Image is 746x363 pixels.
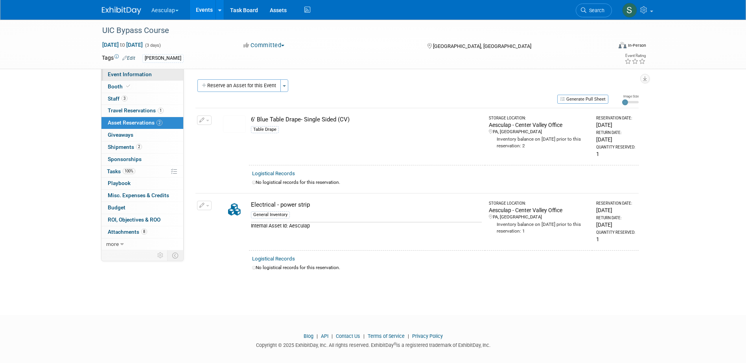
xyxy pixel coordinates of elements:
[489,206,589,214] div: Aesculap - Center Valley Office
[101,190,183,202] a: Misc. Expenses & Credits
[489,129,589,135] div: PA, [GEOGRAPHIC_DATA]
[624,54,646,58] div: Event Rating
[101,154,183,165] a: Sponsorships
[596,201,635,206] div: Reservation Date:
[126,84,130,88] i: Booth reservation complete
[108,83,132,90] span: Booth
[336,333,360,339] a: Contact Us
[101,117,183,129] a: Asset Reservations2
[619,42,626,48] img: Format-Inperson.png
[141,229,147,235] span: 8
[101,238,183,250] a: more
[197,79,281,92] button: Reserve an Asset for this Event
[596,130,635,136] div: Return Date:
[596,121,635,129] div: [DATE]
[596,221,635,229] div: [DATE]
[412,333,443,339] a: Privacy Policy
[489,220,589,235] div: Inventory balance on [DATE] prior to this reservation: 1
[101,141,183,153] a: Shipments2
[142,54,184,62] div: [PERSON_NAME]
[596,150,635,158] div: 1
[101,93,183,105] a: Staff3
[241,41,287,49] button: Committed
[102,54,135,63] td: Tags
[489,115,589,121] div: Storage Location:
[489,201,589,206] div: Storage Location:
[108,156,142,162] span: Sponsorships
[158,108,164,114] span: 1
[252,179,635,186] div: No logistical records for this reservation.
[251,201,482,209] div: Electrical - power strip
[107,168,135,174] span: Tasks
[368,333,405,339] a: Terms of Service
[252,170,295,176] a: Logistical Records
[596,230,635,235] div: Quantity Reserved:
[144,43,161,48] span: (3 days)
[565,41,647,53] div: Event Format
[596,136,635,143] div: [DATE]
[361,333,367,339] span: |
[596,235,635,243] div: 1
[489,121,589,129] div: Aesculap - Center Valley Office
[101,226,183,238] a: Attachments8
[596,115,635,121] div: Reservation Date:
[252,256,295,262] a: Logistical Records
[167,250,183,260] td: Toggle Event Tabs
[154,250,168,260] td: Personalize Event Tab Strip
[99,24,600,38] div: UIC Bypass Course
[119,42,126,48] span: to
[102,41,143,48] span: [DATE] [DATE]
[223,201,246,218] img: Collateral-Icon-2.png
[321,333,328,339] a: API
[251,115,482,124] div: 6' Blue Table Drape- Single Sided (CV)
[122,95,127,101] span: 3
[108,216,160,223] span: ROI, Objectives & ROO
[315,333,320,339] span: |
[586,7,604,13] span: Search
[102,7,141,15] img: ExhibitDay
[108,180,131,186] span: Playbook
[622,94,639,99] div: Image Size
[394,342,396,346] sup: ®
[101,202,183,214] a: Budget
[101,166,183,178] a: Tasks100%
[101,214,183,226] a: ROI, Objectives & ROO
[108,95,127,102] span: Staff
[223,115,246,133] img: View Images
[252,264,635,271] div: No logistical records for this reservation.
[596,206,635,214] div: [DATE]
[108,119,162,126] span: Asset Reservations
[122,55,135,61] a: Edit
[108,144,142,150] span: Shipments
[433,43,531,49] span: [GEOGRAPHIC_DATA], [GEOGRAPHIC_DATA]
[596,215,635,221] div: Return Date:
[101,81,183,93] a: Booth
[108,107,164,114] span: Travel Reservations
[157,120,162,126] span: 2
[489,214,589,220] div: PA, [GEOGRAPHIC_DATA]
[108,204,125,211] span: Budget
[101,178,183,189] a: Playbook
[628,42,646,48] div: In-Person
[101,69,183,81] a: Event Information
[106,241,119,247] span: more
[251,126,279,133] div: Table Drape
[596,145,635,150] div: Quantity Reserved:
[406,333,411,339] span: |
[108,229,147,235] span: Attachments
[330,333,335,339] span: |
[108,132,133,138] span: Giveaways
[489,135,589,149] div: Inventory balance on [DATE] prior to this reservation: 2
[576,4,612,17] a: Search
[251,222,482,229] div: Internal Asset Id: Aesculap
[557,95,608,104] button: Generate Pull Sheet
[136,144,142,150] span: 2
[123,168,135,174] span: 100%
[101,129,183,141] a: Giveaways
[101,105,183,117] a: Travel Reservations1
[304,333,313,339] a: Blog
[108,71,152,77] span: Event Information
[108,192,169,198] span: Misc. Expenses & Credits
[622,3,637,18] img: Sara Hurson
[251,211,290,218] div: General Inventory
